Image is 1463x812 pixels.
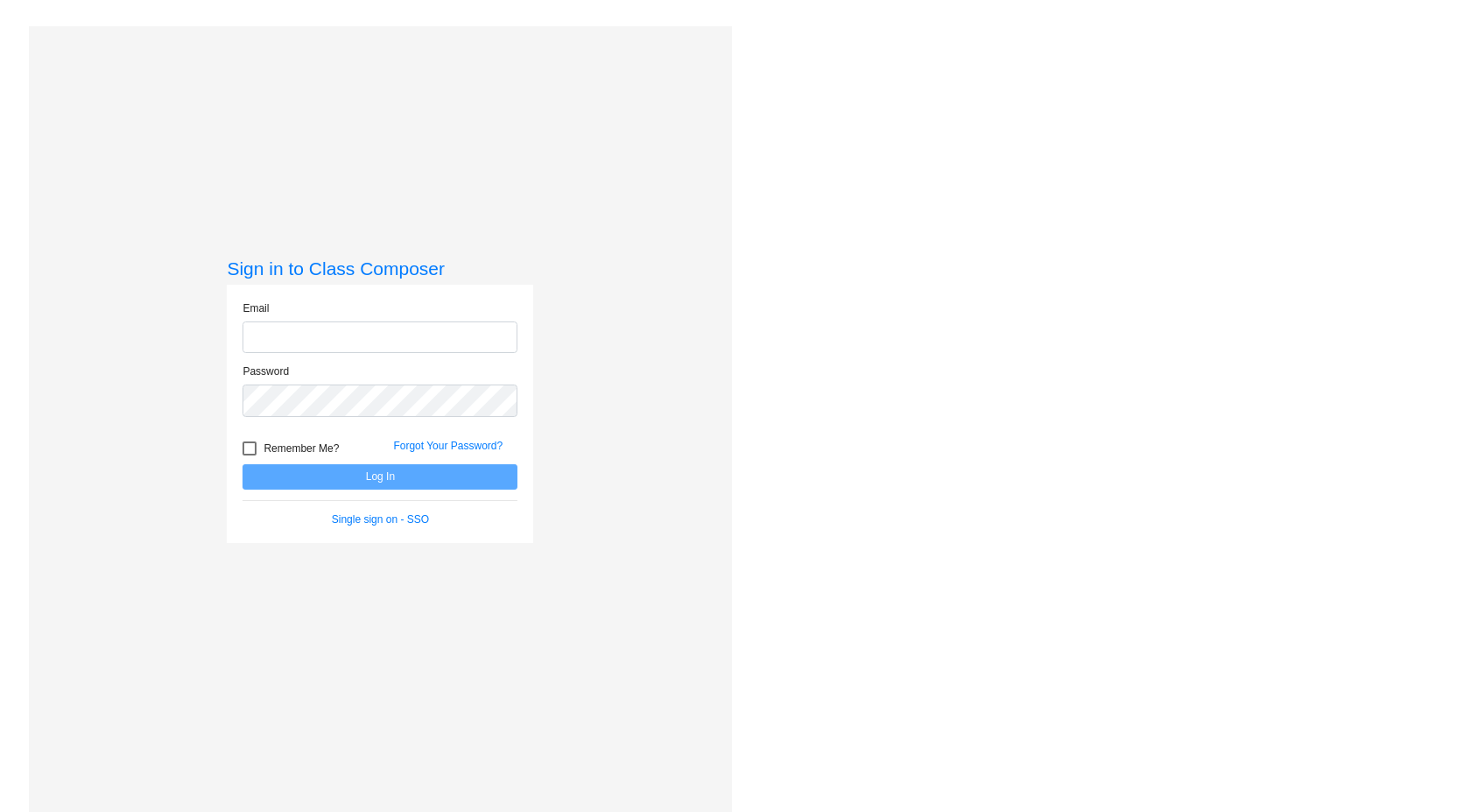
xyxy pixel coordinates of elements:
h3: Sign in to Class Composer [227,258,533,279]
a: Single sign on - SSO [332,513,429,526]
button: Log In [243,464,517,490]
label: Password [243,364,289,379]
span: Remember Me? [264,438,339,459]
label: Email [243,300,269,316]
a: Forgot Your Password? [393,440,503,452]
